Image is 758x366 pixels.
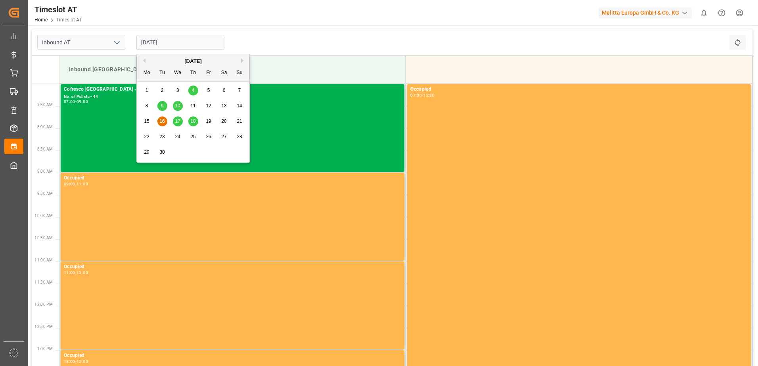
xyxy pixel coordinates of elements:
div: 09:00 [77,100,88,103]
input: Type to search/select [37,35,125,50]
div: Choose Tuesday, September 16th, 2025 [157,116,167,126]
span: 12:00 PM [34,302,53,307]
div: - [75,100,77,103]
div: Cofresco [GEOGRAPHIC_DATA] - Skat - 489450 [64,86,401,93]
div: No. of Pallets - 44 [64,93,401,100]
div: Th [188,68,198,78]
span: 3 [176,88,179,93]
div: We [173,68,183,78]
div: Choose Thursday, September 11th, 2025 [188,101,198,111]
div: - [422,93,423,97]
span: 7 [238,88,241,93]
span: 10:30 AM [34,236,53,240]
span: 10:00 AM [34,213,53,218]
span: 21 [237,118,242,124]
div: Choose Tuesday, September 30th, 2025 [157,147,167,157]
div: Choose Thursday, September 4th, 2025 [188,86,198,95]
span: 24 [175,134,180,139]
div: Melitta Europa GmbH & Co. KG [599,7,692,19]
div: Choose Monday, September 8th, 2025 [142,101,152,111]
span: 7:30 AM [37,103,53,107]
span: 8:00 AM [37,125,53,129]
span: 5 [207,88,210,93]
div: Choose Sunday, September 7th, 2025 [235,86,245,95]
div: Fr [204,68,214,78]
span: 18 [190,118,195,124]
span: 27 [221,134,226,139]
div: Choose Saturday, September 27th, 2025 [219,132,229,142]
span: 1:00 PM [37,347,53,351]
div: Choose Tuesday, September 2nd, 2025 [157,86,167,95]
button: show 0 new notifications [695,4,713,22]
span: 19 [206,118,211,124]
span: 6 [223,88,226,93]
div: Choose Friday, September 26th, 2025 [204,132,214,142]
div: Choose Sunday, September 14th, 2025 [235,101,245,111]
div: 11:00 [64,271,75,274]
div: - [75,271,77,274]
div: Choose Monday, September 1st, 2025 [142,86,152,95]
span: 23 [159,134,165,139]
div: Choose Friday, September 19th, 2025 [204,116,214,126]
span: 25 [190,134,195,139]
span: 11:30 AM [34,280,53,284]
span: 9:30 AM [37,191,53,196]
span: 22 [144,134,149,139]
button: open menu [111,36,123,49]
span: 13 [221,103,226,109]
div: Su [235,68,245,78]
span: 8 [145,103,148,109]
div: 11:00 [77,182,88,186]
span: 8:30 AM [37,147,53,151]
input: DD.MM.YYYY [136,35,224,50]
div: Tu [157,68,167,78]
span: 11 [190,103,195,109]
div: Mo [142,68,152,78]
div: Choose Wednesday, September 24th, 2025 [173,132,183,142]
div: 15:30 [423,93,435,97]
div: Timeslot AT [34,4,82,15]
button: Previous Month [141,58,145,63]
div: Choose Sunday, September 28th, 2025 [235,132,245,142]
div: 09:00 [64,182,75,186]
div: Choose Wednesday, September 17th, 2025 [173,116,183,126]
div: Choose Saturday, September 13th, 2025 [219,101,229,111]
button: Next Month [241,58,246,63]
div: Choose Wednesday, September 3rd, 2025 [173,86,183,95]
div: Occupied [64,263,401,271]
div: Choose Sunday, September 21st, 2025 [235,116,245,126]
div: Choose Monday, September 22nd, 2025 [142,132,152,142]
div: Choose Saturday, September 20th, 2025 [219,116,229,126]
span: 10 [175,103,180,109]
div: 07:00 [64,100,75,103]
div: Choose Monday, September 29th, 2025 [142,147,152,157]
div: Choose Friday, September 12th, 2025 [204,101,214,111]
div: Choose Wednesday, September 10th, 2025 [173,101,183,111]
div: Choose Tuesday, September 23rd, 2025 [157,132,167,142]
span: 20 [221,118,226,124]
span: 1 [145,88,148,93]
span: 12 [206,103,211,109]
div: Inbound [GEOGRAPHIC_DATA] [66,62,399,77]
div: 07:00 [410,93,422,97]
div: - [75,360,77,363]
span: 12:30 PM [34,324,53,329]
div: Choose Friday, September 5th, 2025 [204,86,214,95]
div: Choose Tuesday, September 9th, 2025 [157,101,167,111]
div: Occupied [64,352,401,360]
button: Help Center [713,4,731,22]
div: Occupied [410,86,748,93]
span: 17 [175,118,180,124]
a: Home [34,17,48,23]
span: 4 [192,88,195,93]
span: 9:00 AM [37,169,53,173]
span: 30 [159,149,165,155]
div: Choose Thursday, September 25th, 2025 [188,132,198,142]
span: 2 [161,88,164,93]
span: 29 [144,149,149,155]
span: 14 [237,103,242,109]
span: 16 [159,118,165,124]
div: Choose Thursday, September 18th, 2025 [188,116,198,126]
div: month 2025-09 [139,83,247,160]
div: 13:00 [64,360,75,363]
